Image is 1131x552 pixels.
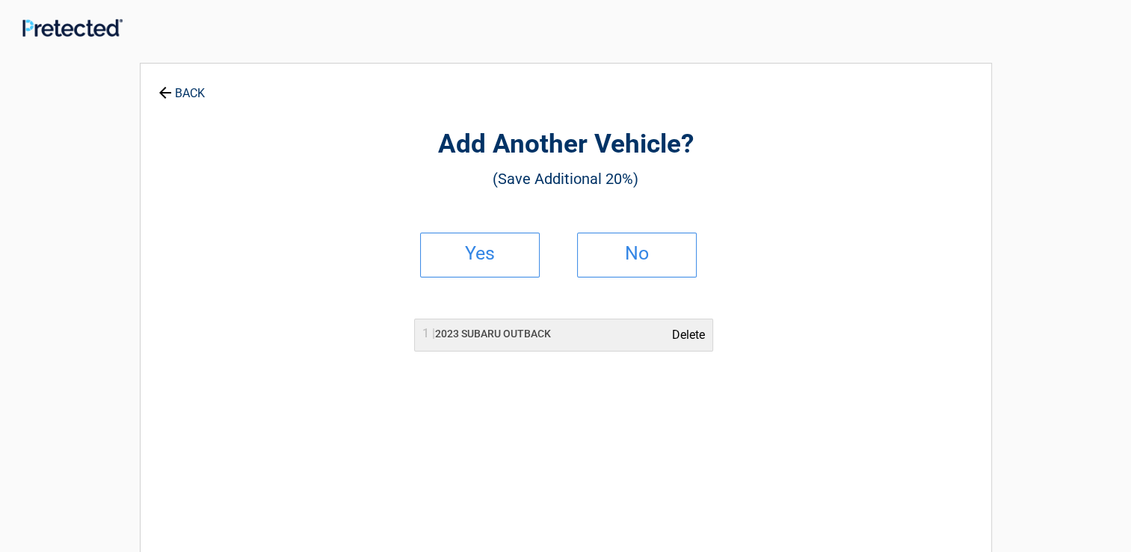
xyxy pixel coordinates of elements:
[422,326,435,340] span: 1 |
[22,19,123,37] img: Main Logo
[223,127,909,162] h2: Add Another Vehicle?
[422,326,551,342] h2: 2023 SUBARU OUTBACK
[436,248,524,259] h2: Yes
[223,166,909,191] h3: (Save Additional 20%)
[593,248,681,259] h2: No
[672,326,705,344] a: Delete
[155,73,208,99] a: BACK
